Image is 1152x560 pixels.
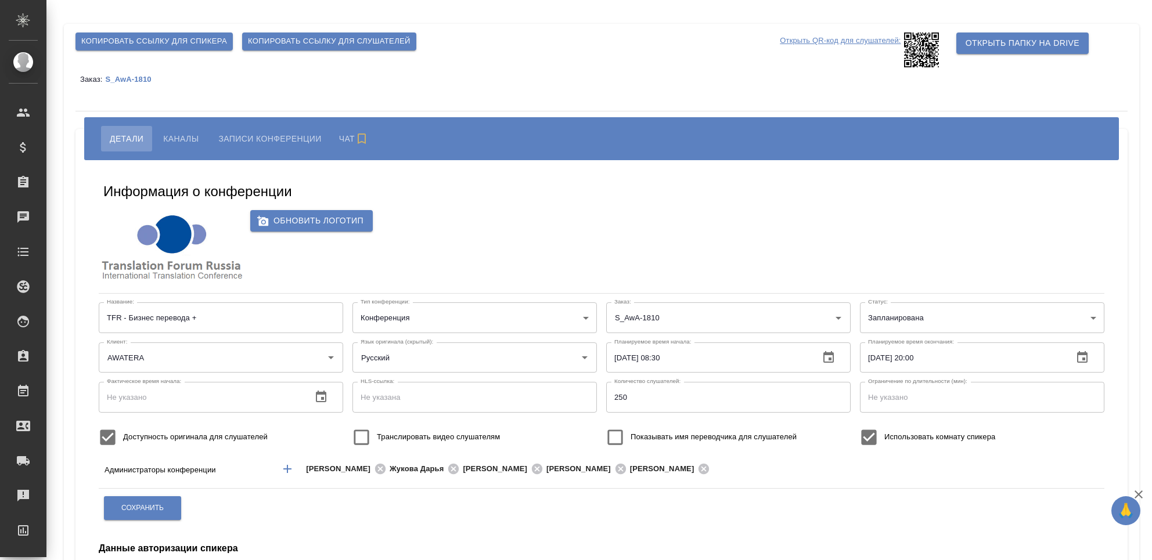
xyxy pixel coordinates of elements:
[105,464,270,476] p: Администраторы конференции
[242,32,416,50] button: Копировать ссылку для слушателей
[250,210,373,232] label: Обновить логотип
[1111,496,1140,525] button: 🙏
[355,132,369,146] svg: Подписаться
[630,462,714,476] div: [PERSON_NAME]
[1009,468,1011,470] button: Open
[99,382,303,412] input: Не указано
[860,342,1064,373] input: Не указано
[463,463,534,475] span: [PERSON_NAME]
[352,382,597,412] input: Не указана
[99,541,238,555] h4: Данные авторизации спикера
[780,32,901,67] p: Открыть QR-код для слушателей:
[163,132,199,146] span: Каналы
[631,431,797,443] span: Показывать имя переводчика для слушателей
[99,210,244,284] img: 68920c87d8c047746b45fd12.png
[390,462,463,476] div: Жукова Дарья
[80,75,105,84] p: Заказ:
[218,132,321,146] span: Записи конференции
[860,382,1104,412] input: Не указано
[546,462,630,476] div: [PERSON_NAME]
[606,342,810,373] input: Не указано
[105,75,160,84] p: S_AwA-1810
[323,349,339,366] button: Open
[830,310,847,326] button: Open
[104,496,181,520] button: Сохранить
[99,302,343,333] input: Не указан
[606,382,851,412] input: Не указано
[121,503,164,513] span: Сохранить
[966,36,1079,50] span: Открыть папку на Drive
[390,463,451,475] span: Жукова Дарья
[75,32,233,50] button: Копировать ссылку для спикера
[306,463,377,475] span: [PERSON_NAME]
[123,431,268,443] span: Доступность оригинала для слушателей
[352,302,597,333] div: Конференция
[273,455,301,483] button: Добавить менеджера
[248,35,411,48] span: Копировать ссылку для слушателей
[1116,498,1136,523] span: 🙏
[339,132,372,146] span: Чат
[377,431,500,443] span: Транслировать видео слушателям
[463,462,546,476] div: [PERSON_NAME]
[630,463,701,475] span: [PERSON_NAME]
[884,431,995,443] span: Использовать комнату спикера
[306,462,390,476] div: [PERSON_NAME]
[956,32,1089,54] button: Открыть папку на Drive
[81,35,227,48] span: Копировать ссылку для спикера
[546,463,618,475] span: [PERSON_NAME]
[577,349,593,366] button: Open
[110,132,143,146] span: Детали
[260,214,363,228] span: Обновить логотип
[860,302,1104,333] div: Запланирована
[105,74,160,84] a: S_AwA-1810
[103,182,292,201] h5: Информация о конференции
